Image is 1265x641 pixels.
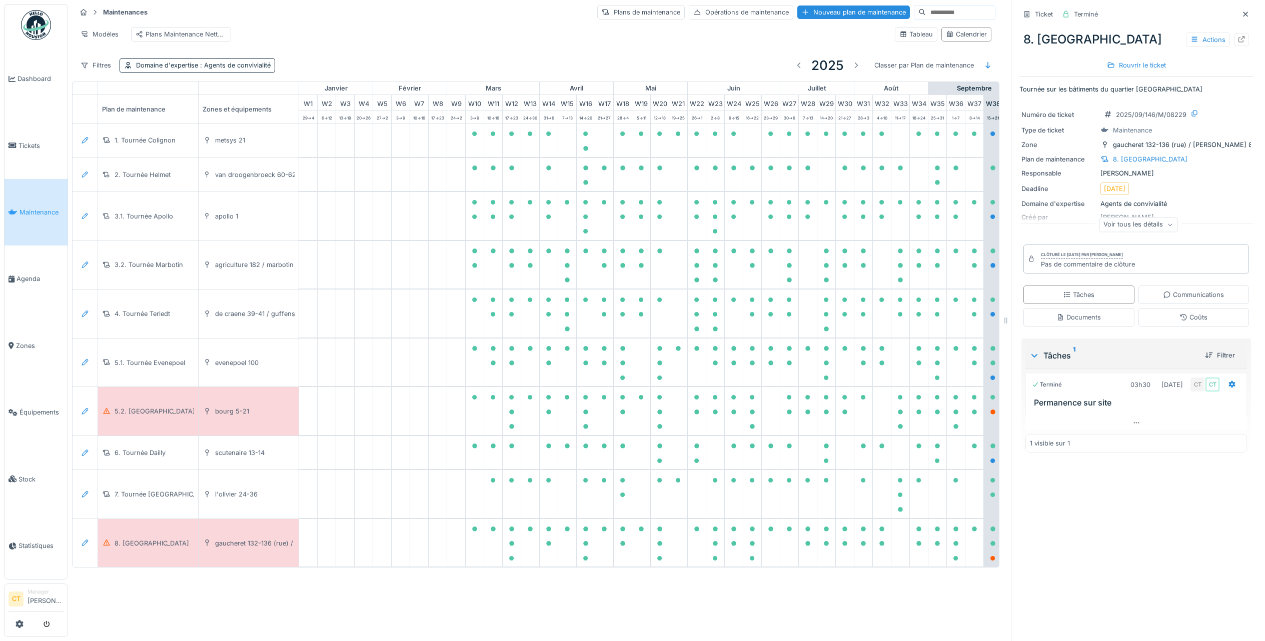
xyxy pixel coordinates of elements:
div: 28 -> 4 [614,111,632,123]
div: 14 -> 20 [577,111,595,123]
div: W 21 [669,95,687,110]
div: 14 -> 20 [817,111,835,123]
div: W 26 [762,95,780,110]
div: W 1 [299,95,317,110]
div: Filtres [76,58,116,72]
li: CT [9,591,24,606]
div: 13 -> 19 [336,111,354,123]
a: Statistiques [5,512,68,579]
div: Plans Maintenance Nettoyage [136,29,227,39]
div: juin [688,82,780,95]
span: Équipements [20,407,64,417]
div: agriculture 182 / marbotin 18-26 [215,260,313,269]
p: Tournée sur les bâtiments du quartier [GEOGRAPHIC_DATA] [1019,84,1253,94]
div: W 19 [632,95,650,110]
div: W 7 [410,95,428,110]
div: Tableau [899,29,933,39]
div: 7. Tournée [GEOGRAPHIC_DATA] [115,489,215,499]
div: 4 -> 10 [873,111,891,123]
strong: Maintenances [99,7,152,17]
li: [PERSON_NAME] [28,588,64,609]
div: Modèles [76,27,123,41]
div: 19 -> 25 [669,111,687,123]
div: 2025/09/146/M/08229 [1116,110,1186,119]
div: 10 -> 16 [484,111,502,123]
div: [PERSON_NAME] [1021,168,1251,178]
a: Agenda [5,245,68,312]
h3: 2025 [811,57,844,73]
div: août [854,82,928,95]
div: 17 -> 23 [429,111,447,123]
span: Dashboard [18,74,64,83]
div: Opérations de maintenance [689,5,793,19]
span: Tickets [19,141,64,150]
div: W 35 [928,95,946,110]
div: 4. Tournée Terledt [115,309,170,318]
div: 7 -> 13 [799,111,817,123]
div: Nouveau plan de maintenance [797,5,910,19]
div: gaucheret 132-136 (rue) / [PERSON_NAME] 8-12 [215,538,364,548]
div: Plan de maintenance [98,95,198,123]
span: Agenda [17,274,64,283]
div: 2 -> 8 [706,111,724,123]
div: W 37 [965,95,983,110]
div: W 24 [725,95,743,110]
div: Calendrier [946,29,987,39]
div: 3 -> 9 [466,111,484,123]
div: 1 -> 7 [947,111,965,123]
div: 18 -> 24 [910,111,928,123]
div: 20 -> 26 [355,111,373,123]
div: W 5 [373,95,391,110]
div: Documents [1056,312,1101,322]
div: Zones et équipements [199,95,299,123]
span: : Agents de convivialité [198,61,271,69]
div: 2. Tournée Helmet [115,170,171,179]
div: W 2 [318,95,336,110]
div: juillet [780,82,854,95]
a: Maintenance [5,179,68,245]
a: Dashboard [5,45,68,112]
div: W 16 [577,95,595,110]
div: Type de ticket [1021,125,1096,135]
div: 8 -> 14 [965,111,983,123]
div: Agents de convivialité [1021,199,1251,208]
div: 16 -> 22 [743,111,761,123]
a: Équipements [5,379,68,445]
a: Zones [5,312,68,379]
div: W 11 [484,95,502,110]
div: gaucheret 132-136 (rue) / [PERSON_NAME] 8-12 [1113,140,1262,149]
div: Ticket [1035,9,1053,19]
div: Terminé [1074,9,1098,19]
div: 6 -> 12 [318,111,336,123]
div: Manager [28,588,64,595]
div: W 27 [780,95,798,110]
div: Deadline [1021,184,1096,193]
div: 8. [GEOGRAPHIC_DATA] [1019,26,1253,52]
div: 21 -> 27 [836,111,854,123]
div: 3 -> 9 [392,111,410,123]
div: W 9 [447,95,465,110]
div: Numéro de ticket [1021,110,1096,119]
div: W 29 [817,95,835,110]
div: 24 -> 2 [447,111,465,123]
div: mars [447,82,539,95]
a: Stock [5,445,68,512]
div: [DATE] [1104,184,1125,193]
div: 29 -> 4 [299,111,317,123]
div: W 30 [836,95,854,110]
span: Zones [16,341,64,350]
div: Tâches [1029,349,1197,361]
div: avril [540,82,613,95]
img: Badge_color-CXgf-gQk.svg [21,10,51,40]
div: Pas de commentaire de clôture [1041,259,1135,269]
div: 28 -> 3 [854,111,872,123]
div: apollo 1 [215,211,238,221]
div: W 14 [540,95,558,110]
div: Voir tous les détails [1099,217,1177,232]
div: 11 -> 17 [891,111,909,123]
div: Tâches [1063,290,1094,299]
div: 8. [GEOGRAPHIC_DATA] [1113,154,1187,164]
span: Maintenance [20,207,64,217]
div: Terminé [1032,380,1062,389]
div: W 12 [503,95,521,110]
